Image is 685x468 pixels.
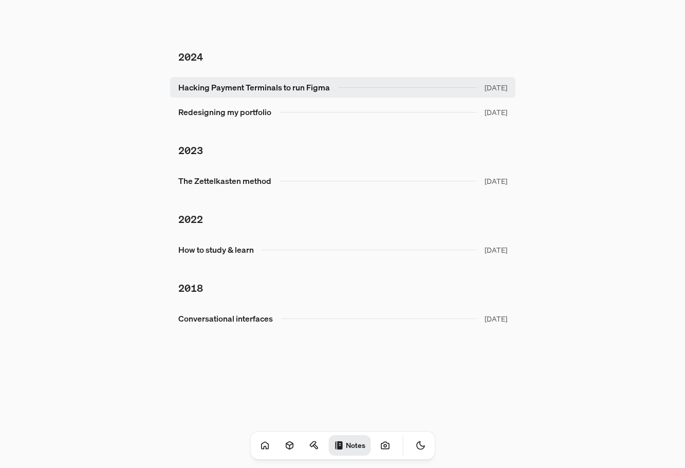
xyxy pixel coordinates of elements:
[485,176,507,186] span: [DATE]
[178,280,507,296] h2: 2018
[170,239,515,260] a: How to study & learn[DATE]
[178,143,507,158] h2: 2023
[346,440,365,450] h1: Notes
[170,102,515,122] a: Redesigning my portfolio[DATE]
[170,308,515,329] a: Conversational interfaces[DATE]
[485,82,507,93] span: [DATE]
[328,435,371,456] a: Notes
[410,435,431,456] button: Toggle Theme
[178,49,507,65] h2: 2024
[170,171,515,191] a: The Zettelkasten method[DATE]
[485,107,507,118] span: [DATE]
[485,245,507,255] span: [DATE]
[178,212,507,227] h2: 2022
[485,313,507,324] span: [DATE]
[170,77,515,98] a: Hacking Payment Terminals to run Figma[DATE]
